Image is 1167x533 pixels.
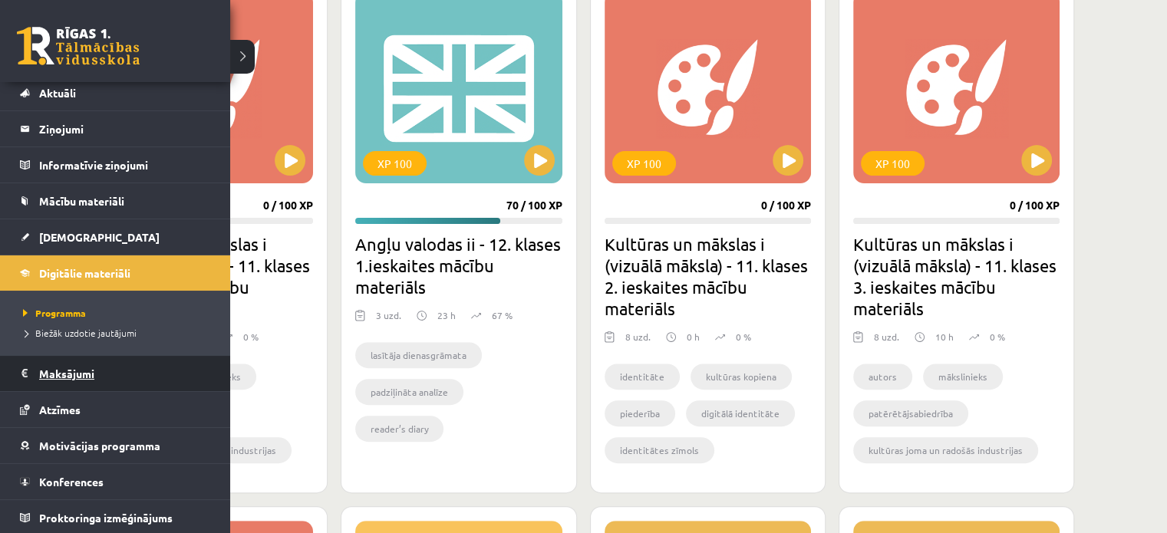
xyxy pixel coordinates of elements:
[686,400,795,426] li: digitālā identitāte
[19,326,215,340] a: Biežāk uzdotie jautājumi
[20,219,211,255] a: [DEMOGRAPHIC_DATA]
[691,364,792,390] li: kultūras kopiena
[625,330,651,353] div: 8 uzd.
[20,75,211,110] a: Aktuāli
[20,392,211,427] a: Atzīmes
[39,86,76,100] span: Aktuāli
[437,308,456,322] p: 23 h
[492,308,513,322] p: 67 %
[923,364,1003,390] li: mākslinieks
[39,266,130,280] span: Digitālie materiāli
[605,233,811,319] h2: Kultūras un mākslas i (vizuālā māksla) - 11. klases 2. ieskaites mācību materiāls
[736,330,751,344] p: 0 %
[39,111,211,146] legend: Ziņojumi
[853,233,1060,319] h2: Kultūras un mākslas i (vizuālā māksla) - 11. klases 3. ieskaites mācību materiāls
[355,416,443,442] li: reader’s diary
[19,306,215,320] a: Programma
[20,147,211,183] a: Informatīvie ziņojumi
[39,403,81,416] span: Atzīmes
[19,307,86,319] span: Programma
[19,327,137,339] span: Biežāk uzdotie jautājumi
[20,356,211,391] a: Maksājumi
[612,151,676,176] div: XP 100
[355,379,463,405] li: padziļināta analīze
[39,194,124,208] span: Mācību materiāli
[605,400,675,426] li: piederība
[687,330,700,344] p: 0 h
[355,233,562,298] h2: Angļu valodas ii - 12. klases 1.ieskaites mācību materiāls
[874,330,899,353] div: 8 uzd.
[39,439,160,452] span: Motivācijas programma
[20,111,211,146] a: Ziņojumi
[17,27,140,65] a: Rīgas 1. Tālmācības vidusskola
[605,364,680,390] li: identitāte
[39,147,211,183] legend: Informatīvie ziņojumi
[935,330,954,344] p: 10 h
[605,437,714,463] li: identitātes zīmols
[853,400,968,426] li: patērētājsabiedrība
[20,183,211,219] a: Mācību materiāli
[861,151,925,176] div: XP 100
[363,151,427,176] div: XP 100
[853,437,1038,463] li: kultūras joma un radošās industrijas
[20,255,211,291] a: Digitālie materiāli
[243,330,259,344] p: 0 %
[853,364,912,390] li: autors
[39,356,211,391] legend: Maksājumi
[20,464,211,499] a: Konferences
[20,428,211,463] a: Motivācijas programma
[990,330,1005,344] p: 0 %
[39,230,160,244] span: [DEMOGRAPHIC_DATA]
[39,475,104,489] span: Konferences
[376,308,401,331] div: 3 uzd.
[39,511,173,525] span: Proktoringa izmēģinājums
[355,342,482,368] li: lasītāja dienasgrāmata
